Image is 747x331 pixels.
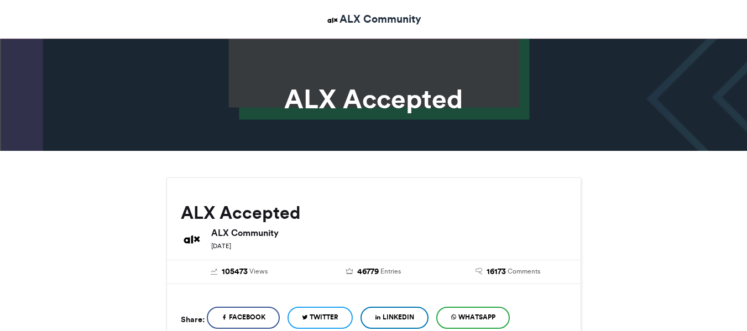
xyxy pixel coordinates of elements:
[326,13,339,27] img: ALX Community
[458,312,495,322] span: WhatsApp
[211,228,567,237] h6: ALX Community
[361,307,429,329] a: LinkedIn
[181,228,203,250] img: ALX Community
[288,307,353,329] a: Twitter
[67,86,681,112] h1: ALX Accepted
[508,266,540,276] span: Comments
[436,307,510,329] a: WhatsApp
[181,266,299,278] a: 105473 Views
[229,312,265,322] span: Facebook
[207,307,280,329] a: Facebook
[222,266,248,278] span: 105473
[249,266,268,276] span: Views
[181,312,205,327] h5: Share:
[357,266,379,278] span: 46779
[315,266,432,278] a: 46779 Entries
[310,312,338,322] span: Twitter
[449,266,567,278] a: 16173 Comments
[326,11,421,27] a: ALX Community
[211,242,231,250] small: [DATE]
[487,266,506,278] span: 16173
[380,266,401,276] span: Entries
[383,312,414,322] span: LinkedIn
[181,203,567,223] h2: ALX Accepted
